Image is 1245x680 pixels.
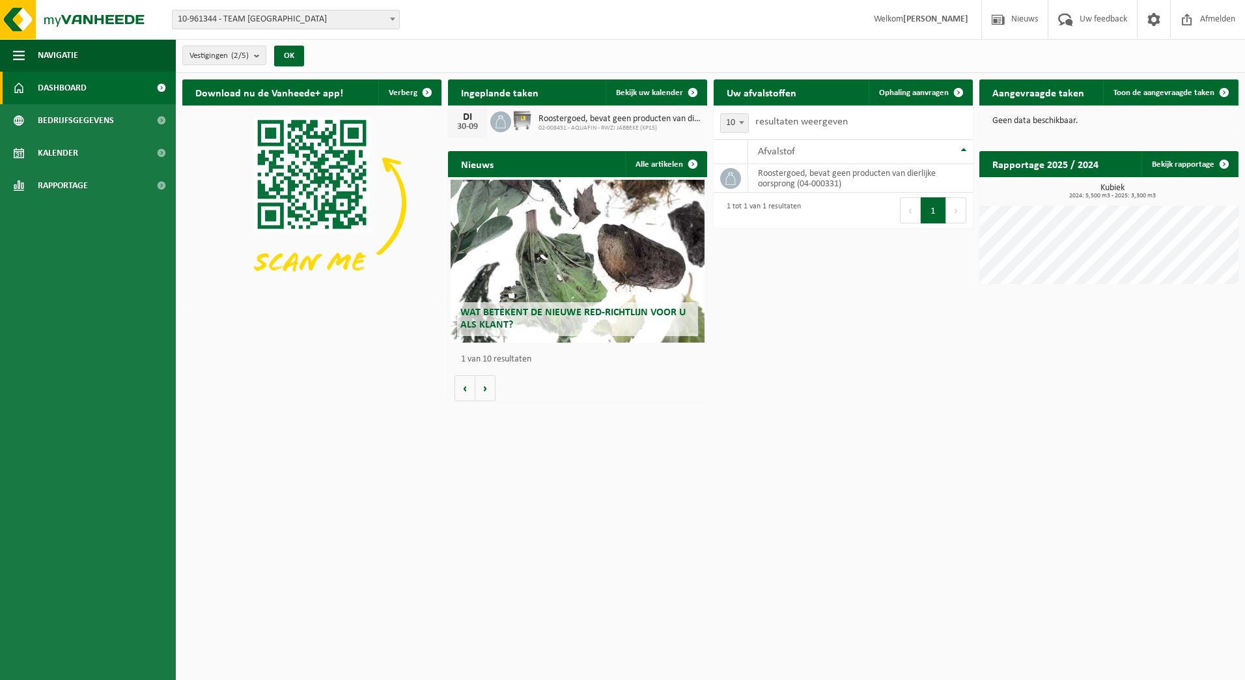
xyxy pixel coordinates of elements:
span: Vestigingen [189,46,249,66]
h2: Rapportage 2025 / 2024 [979,151,1112,177]
button: Vestigingen(2/5) [182,46,266,65]
span: 10 [721,114,748,132]
a: Bekijk rapportage [1141,151,1237,177]
p: 1 van 10 resultaten [461,355,701,364]
button: Volgende [475,375,496,401]
span: Afvalstof [758,147,795,157]
span: Dashboard [38,72,87,104]
span: Toon de aangevraagde taken [1113,89,1214,97]
div: 1 tot 1 van 1 resultaten [720,196,801,225]
strong: [PERSON_NAME] [903,14,968,24]
button: Verberg [378,79,440,106]
div: 30-09 [455,122,481,132]
span: Verberg [389,89,417,97]
button: Previous [900,197,921,223]
span: 10-961344 - TEAM OOSTENDE [173,10,399,29]
a: Wat betekent de nieuwe RED-richtlijn voor u als klant? [451,180,705,343]
span: 10 [720,113,749,133]
span: Wat betekent de nieuwe RED-richtlijn voor u als klant? [460,307,686,330]
span: 02-008451 - AQUAFIN - RWZI JABBEKE (KP15) [539,124,701,132]
span: Ophaling aanvragen [879,89,949,97]
span: Bedrijfsgegevens [38,104,114,137]
a: Alle artikelen [625,151,706,177]
span: Navigatie [38,39,78,72]
span: Bekijk uw kalender [616,89,683,97]
span: Roostergoed, bevat geen producten van dierlijke oorsprong [539,114,701,124]
h2: Aangevraagde taken [979,79,1097,105]
img: WB-1100-GAL-GY-01 [511,109,533,132]
h2: Ingeplande taken [448,79,552,105]
h2: Nieuws [448,151,507,177]
span: 10-961344 - TEAM OOSTENDE [172,10,400,29]
img: Download de VHEPlus App [182,106,441,300]
count: (2/5) [231,51,249,60]
span: 2024: 5,500 m3 - 2025: 3,300 m3 [986,193,1238,199]
p: Geen data beschikbaar. [992,117,1225,126]
span: Kalender [38,137,78,169]
td: roostergoed, bevat geen producten van dierlijke oorsprong (04-000331) [748,164,973,193]
h2: Download nu de Vanheede+ app! [182,79,356,105]
button: Next [946,197,966,223]
a: Ophaling aanvragen [869,79,972,106]
span: Rapportage [38,169,88,202]
h3: Kubiek [986,184,1238,199]
h2: Uw afvalstoffen [714,79,809,105]
label: resultaten weergeven [755,117,848,127]
button: 1 [921,197,946,223]
a: Toon de aangevraagde taken [1103,79,1237,106]
a: Bekijk uw kalender [606,79,706,106]
div: DI [455,112,481,122]
button: Vorige [455,375,475,401]
button: OK [274,46,304,66]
